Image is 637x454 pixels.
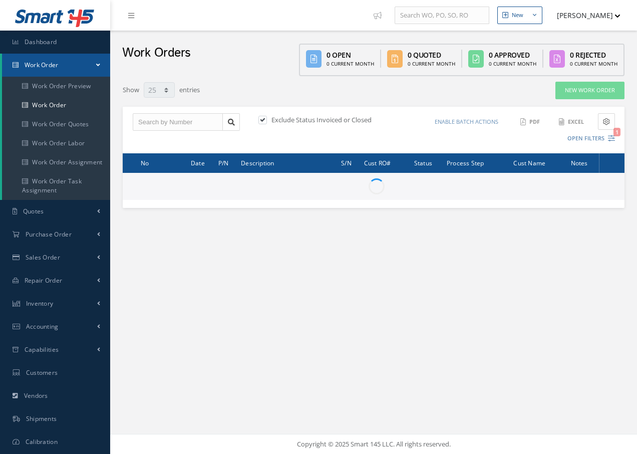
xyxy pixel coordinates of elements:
span: Date [191,158,205,167]
input: Search WO, PO, SO, RO [395,7,489,25]
div: 0 Current Month [489,60,536,68]
div: Copyright © 2025 Smart 145 LLC. All rights reserved. [120,439,627,449]
label: Show [123,81,139,95]
a: Work Order Quotes [2,115,110,134]
a: Work Order [2,54,110,77]
span: Accounting [26,322,59,331]
a: Work Order [2,96,110,115]
span: Purchase Order [26,230,72,239]
span: Inventory [26,299,54,308]
div: 0 Current Month [327,60,374,68]
span: Process Step [447,158,484,167]
div: 0 Current Month [570,60,617,68]
span: Cust RO# [364,158,391,167]
a: Work Order Task Assignment [2,172,110,200]
span: Notes [571,158,588,167]
button: Excel [554,113,590,131]
span: P/N [218,158,229,167]
span: Sales Order [26,253,60,262]
button: Enable batch actions [425,113,508,131]
span: Repair Order [25,276,63,285]
a: Work Order Preview [2,77,110,96]
a: Work Order Labor [2,134,110,153]
a: New Work Order [555,82,624,99]
span: 1 [613,128,620,136]
label: Exclude Status Invoiced or Closed [269,115,372,124]
h2: Work Orders [122,46,191,61]
label: entries [179,81,200,95]
span: S/N [341,158,352,167]
span: Customers [26,368,58,377]
button: New [497,7,542,24]
span: Calibration [26,437,58,446]
button: [PERSON_NAME] [547,6,620,25]
div: Exclude Status Invoiced or Closed [256,115,374,127]
span: Description [241,158,274,167]
div: 0 Quoted [408,50,455,60]
div: 0 Approved [489,50,536,60]
span: Vendors [24,391,48,400]
div: 0 Open [327,50,374,60]
a: Work Order Assignment [2,153,110,172]
span: Work Order [25,61,59,69]
input: Search by Number [133,113,223,131]
div: New [512,11,523,20]
span: No [141,158,149,167]
span: Cust Name [513,158,545,167]
button: Open Filters1 [558,130,615,147]
div: 0 Current Month [408,60,455,68]
span: Dashboard [25,38,57,46]
div: 0 Rejected [570,50,617,60]
span: Status [414,158,432,167]
span: Quotes [23,207,44,215]
span: Capabilities [25,345,59,354]
button: PDF [515,113,546,131]
span: Shipments [26,414,57,423]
